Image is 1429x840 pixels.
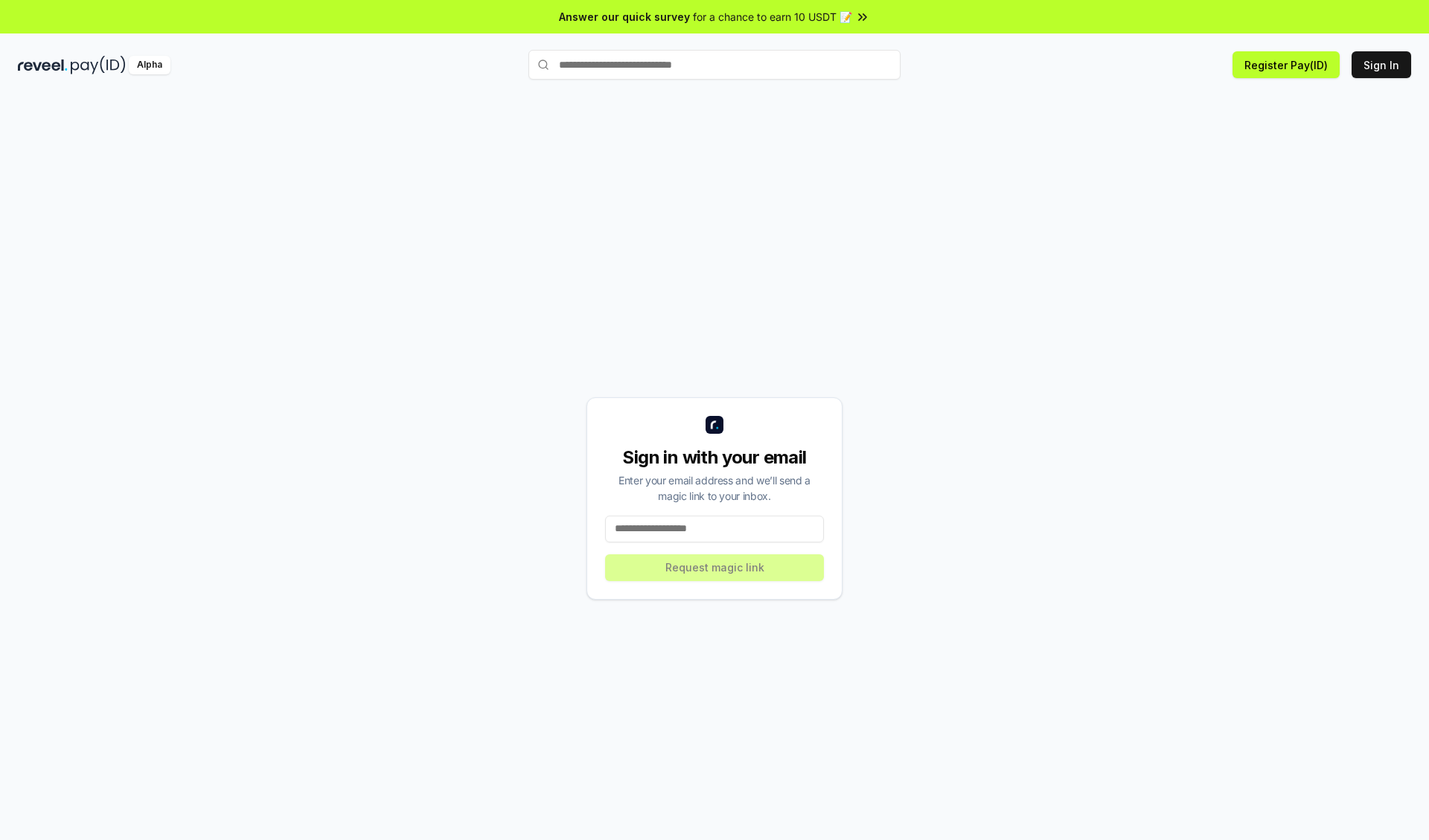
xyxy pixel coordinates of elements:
div: Enter your email address and we’ll send a magic link to your inbox. [605,472,824,504]
span: Answer our quick survey [559,9,690,25]
img: reveel_dark [18,56,68,74]
span: for a chance to earn 10 USDT 📝 [693,9,852,25]
button: Sign In [1352,51,1411,78]
div: Sign in with your email [605,446,824,469]
button: Register Pay(ID) [1233,51,1340,78]
img: pay_id [71,56,126,74]
img: logo_small [706,416,723,434]
div: Alpha [129,56,170,74]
